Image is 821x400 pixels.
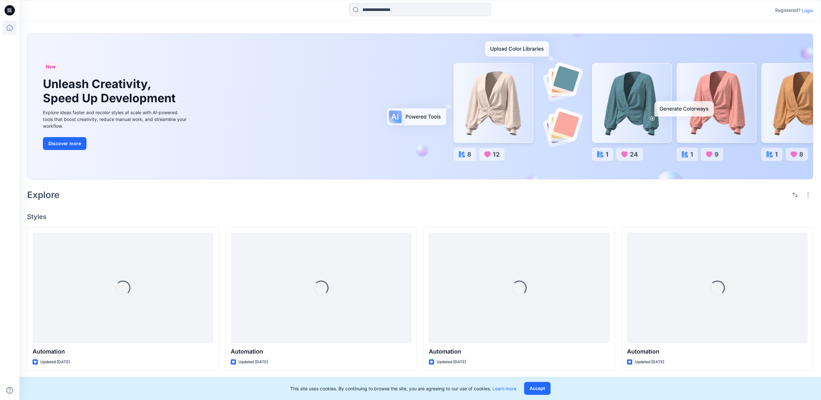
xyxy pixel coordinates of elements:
div: Explore ideas faster and recolor styles at scale with AI-powered tools that boost creativity, red... [43,109,188,129]
p: Automation [33,347,213,356]
p: Automation [231,347,411,356]
h2: Explore [27,190,60,200]
h4: Styles [27,213,813,221]
button: Accept [524,382,551,395]
p: Automation [429,347,610,356]
button: Discover more [43,137,86,150]
span: New [46,63,56,71]
a: Learn more [492,386,516,391]
p: This site uses cookies. By continuing to browse the site, you are agreeing to our use of cookies. [290,385,516,392]
p: Updated [DATE] [437,359,466,365]
p: Updated [DATE] [635,359,664,365]
p: Registered? [775,6,800,14]
p: Login [802,7,813,14]
h1: Unleash Creativity, Speed Up Development [43,77,178,105]
a: Discover more [43,137,188,150]
p: Updated [DATE] [238,359,268,365]
p: Updated [DATE] [40,359,70,365]
p: Automation [627,347,808,356]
